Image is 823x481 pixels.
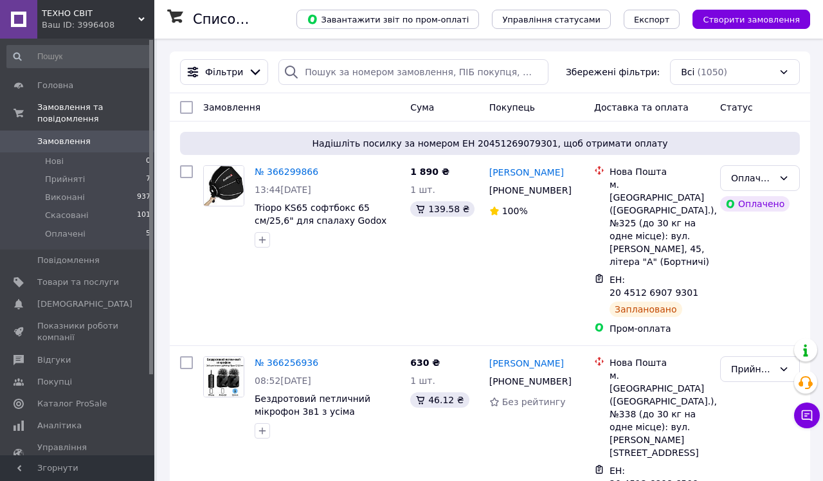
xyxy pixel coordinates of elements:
span: Показники роботи компанії [37,320,119,343]
span: (1050) [697,67,727,77]
span: Каталог ProSale [37,398,107,410]
span: 0 [146,156,150,167]
div: Оплачено [731,171,773,185]
span: Фільтри [205,66,243,78]
span: Аналітика [37,420,82,431]
span: Покупці [37,376,72,388]
span: Збережені фільтри: [566,66,660,78]
span: Замовлення [203,102,260,113]
div: Нова Пошта [610,165,710,178]
div: [PHONE_NUMBER] [487,181,574,199]
div: Ваш ID: 3996408 [42,19,154,31]
span: Скасовані [45,210,89,221]
input: Пошук за номером замовлення, ПІБ покупця, номером телефону, Email, номером накладної [278,59,548,85]
span: 5 [146,228,150,240]
a: Фото товару [203,165,244,206]
span: 937 [137,192,150,203]
span: Без рейтингу [502,397,566,407]
span: Головна [37,80,73,91]
span: Створити замовлення [703,15,800,24]
span: Завантажити звіт по пром-оплаті [307,14,469,25]
button: Створити замовлення [692,10,810,29]
div: 46.12 ₴ [410,392,469,408]
img: Фото товару [204,357,244,397]
span: 101 [137,210,150,221]
div: Заплановано [610,302,682,317]
div: Нова Пошта [610,356,710,369]
span: Покупець [489,102,535,113]
div: Прийнято [731,362,773,376]
a: Triopo KS65 софтбокс 65 см/25,6" для спалаху Godox TT600 TT685 V860 YONGNUO NEEWER (з ручкою-крон... [255,203,389,264]
button: Завантажити звіт по пром-оплаті [296,10,479,29]
div: Оплачено [720,196,790,212]
span: Статус [720,102,753,113]
span: Замовлення та повідомлення [37,102,154,125]
span: 630 ₴ [410,358,440,368]
div: 139.58 ₴ [410,201,475,217]
div: м. [GEOGRAPHIC_DATA] ([GEOGRAPHIC_DATA].), №338 (до 30 кг на одне місце): вул. [PERSON_NAME][STRE... [610,369,710,459]
span: Прийняті [45,174,85,185]
span: Повідомлення [37,255,100,266]
span: 1 шт. [410,376,435,386]
span: Виконані [45,192,85,203]
a: № 366299866 [255,167,318,177]
a: [PERSON_NAME] [489,166,564,179]
button: Чат з покупцем [794,403,820,428]
span: Відгуки [37,354,71,366]
div: м. [GEOGRAPHIC_DATA] ([GEOGRAPHIC_DATA].), №325 (до 30 кг на одне місце): вул. [PERSON_NAME], 45,... [610,178,710,268]
span: Експорт [634,15,670,24]
div: [PHONE_NUMBER] [487,372,574,390]
a: [PERSON_NAME] [489,357,564,370]
span: Доставка та оплата [594,102,689,113]
span: ЕН: 20 4512 6907 9301 [610,275,698,298]
span: Оплачені [45,228,86,240]
a: № 366256936 [255,358,318,368]
span: Всі [681,66,694,78]
span: Товари та послуги [37,277,119,288]
button: Експорт [624,10,680,29]
input: Пошук [6,45,152,68]
span: [DEMOGRAPHIC_DATA] [37,298,132,310]
span: 13:44[DATE] [255,185,311,195]
a: Створити замовлення [680,14,810,24]
a: Фото товару [203,356,244,397]
a: Бездротовий петличний мікрофон 3в1 з усіма розʼємами (Lightning, Type-C, 3.5 мм) — для телефону, ... [255,394,391,455]
h1: Список замовлень [193,12,323,27]
button: Управління статусами [492,10,611,29]
div: Пром-оплата [610,322,710,335]
span: Замовлення [37,136,91,147]
span: Нові [45,156,64,167]
img: Фото товару [204,166,243,206]
span: 100% [502,206,528,216]
span: Надішліть посилку за номером ЕН 20451269079301, щоб отримати оплату [185,137,795,150]
span: Управління статусами [502,15,601,24]
span: 7 [146,174,150,185]
span: Cума [410,102,434,113]
span: ТЕХНО СВІТ [42,8,138,19]
span: 08:52[DATE] [255,376,311,386]
span: Управління сайтом [37,442,119,465]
